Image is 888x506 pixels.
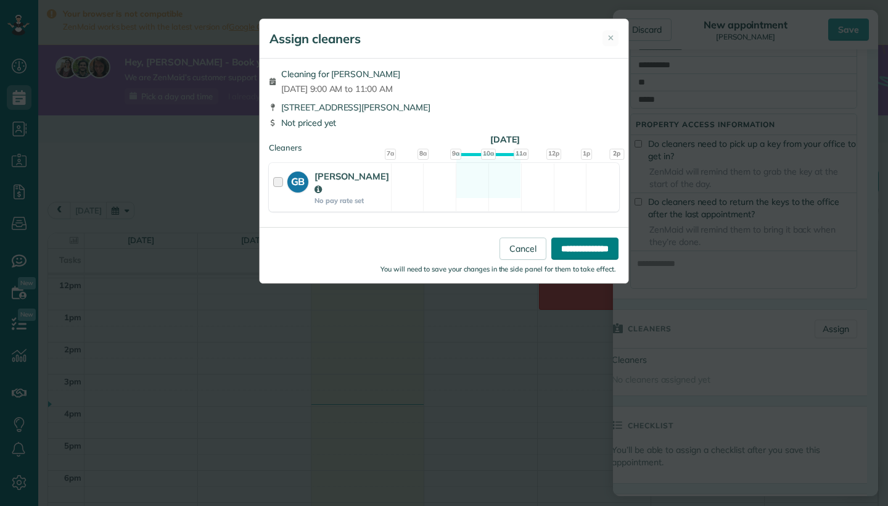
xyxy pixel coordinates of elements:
[314,196,389,205] strong: No pay rate set
[287,172,308,189] strong: GB
[281,68,400,80] span: Cleaning for [PERSON_NAME]
[281,83,400,95] span: [DATE] 9:00 AM to 11:00 AM
[499,238,546,260] a: Cancel
[269,142,619,146] div: Cleaners
[269,101,619,114] div: [STREET_ADDRESS][PERSON_NAME]
[269,117,619,129] div: Not priced yet
[380,265,616,273] small: You will need to save your changes in the side panel for them to take effect.
[314,170,389,195] strong: [PERSON_NAME]
[607,32,614,44] span: ✕
[269,30,361,48] h5: Assign cleaners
